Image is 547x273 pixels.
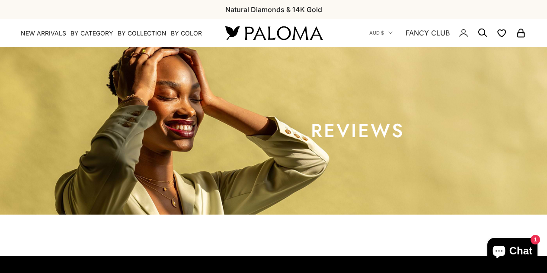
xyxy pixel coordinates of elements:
nav: Primary navigation [21,29,205,38]
summary: By Category [70,29,113,38]
p: Natural Diamonds & 14K Gold [225,4,322,15]
button: AUD $ [369,29,393,37]
span: AUD $ [369,29,384,37]
inbox-online-store-chat: Shopify online store chat [485,238,540,266]
a: NEW ARRIVALS [21,29,66,38]
p: Reviews [189,122,526,139]
a: FANCY CLUB [406,27,450,39]
nav: Secondary navigation [369,19,526,47]
summary: By Collection [118,29,166,38]
summary: By Color [171,29,202,38]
